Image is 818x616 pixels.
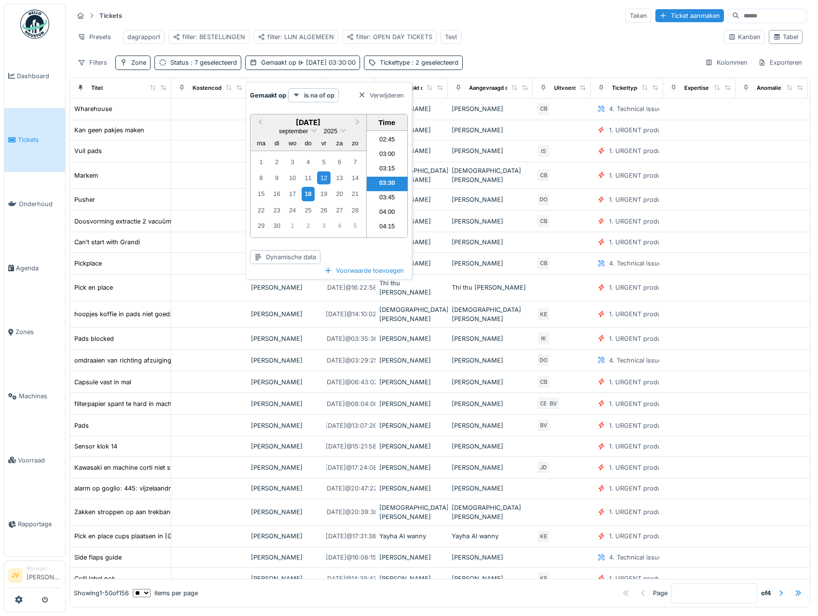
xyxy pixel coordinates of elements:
[251,356,322,365] div: [PERSON_NAME]
[270,137,283,150] div: dinsdag
[609,195,720,204] div: 1. URGENT production line disruption
[348,155,361,168] div: Choose zondag 7 september 2025
[452,217,529,226] div: [PERSON_NAME]
[379,166,444,184] div: [DEMOGRAPHIC_DATA][PERSON_NAME]
[333,187,346,200] div: Choose zaterdag 20 september 2025
[410,59,458,66] span: : 2 geselecteerd
[348,137,361,150] div: zondag
[701,56,752,70] div: Kolommen
[250,91,286,100] strong: Gemaakt op
[270,219,283,232] div: Choose dinsdag 30 september 2025
[537,102,550,116] div: CB
[469,84,517,92] div: Aangevraagd door
[302,137,315,150] div: donderdag
[302,187,315,201] div: Choose donderdag 18 september 2025
[367,162,408,177] li: 03:15
[74,356,171,365] div: omdraaien van richting afzuiging
[537,257,550,270] div: CB
[250,118,366,127] h2: [DATE]
[379,442,444,451] div: [PERSON_NAME]
[255,137,268,150] div: maandag
[609,238,720,247] div: 1. URGENT production line disruption
[379,356,444,365] div: [PERSON_NAME]
[379,484,444,493] div: [PERSON_NAME]
[251,399,322,408] div: [PERSON_NAME]
[317,137,330,150] div: vrijdag
[74,334,114,343] div: Pads blocked
[609,442,720,451] div: 1. URGENT production line disruption
[367,133,408,148] li: 02:45
[74,484,300,493] div: alarm op goglio: 445: vijzelaandrijving 3 niet gereed + aandrijfvijzelf 3 defect
[379,421,444,430] div: [PERSON_NAME]
[348,171,361,184] div: Choose zondag 14 september 2025
[20,10,49,39] img: Badge_color-CXgf-gQk.svg
[452,356,529,365] div: [PERSON_NAME]
[251,334,322,343] div: [PERSON_NAME]
[609,126,720,135] div: 1. URGENT production line disruption
[367,220,408,235] li: 04:15
[302,204,315,217] div: Choose donderdag 25 september 2025
[452,532,529,541] div: Yayha Al wanny
[773,32,798,42] div: Tabel
[286,219,299,232] div: Choose woensdag 1 oktober 2025
[369,118,405,126] div: Time
[452,463,529,472] div: [PERSON_NAME]
[251,283,322,292] div: [PERSON_NAME]
[612,84,640,92] div: Tickettype
[286,171,299,184] div: Choose woensdag 10 september 2025
[324,356,378,365] div: [DATE] @ 03:29:25
[317,155,330,168] div: Choose vrijdag 5 september 2025
[379,305,444,323] div: [DEMOGRAPHIC_DATA][PERSON_NAME]
[625,9,652,23] div: Taken
[18,519,61,529] span: Rapportage
[261,58,356,67] div: Gemaakt op
[16,264,61,273] span: Agenda
[251,463,322,472] div: [PERSON_NAME]
[609,217,720,226] div: 1. URGENT production line disruption
[286,137,299,150] div: woensdag
[609,356,662,365] div: 4. Technical issue
[18,456,61,465] span: Voorraad
[537,168,550,182] div: CB
[286,155,299,168] div: Choose woensdag 3 september 2025
[609,171,720,180] div: 1. URGENT production line disruption
[452,334,529,343] div: [PERSON_NAME]
[19,392,61,401] span: Machines
[452,378,529,387] div: [PERSON_NAME]
[367,177,408,191] li: 03:30
[333,137,346,150] div: zaterdag
[302,171,315,184] div: Choose donderdag 11 september 2025
[324,484,377,493] div: [DATE] @ 20:47:22
[537,397,550,410] div: CB
[609,259,662,268] div: 4. Technical issue
[27,565,61,572] div: Manager
[379,378,444,387] div: [PERSON_NAME]
[379,574,444,583] div: [PERSON_NAME]
[302,155,315,168] div: Choose donderdag 4 september 2025
[537,461,550,474] div: JD
[74,442,117,451] div: Sensor klok 14
[74,104,112,113] div: Wharehouse
[537,144,550,158] div: IS
[537,375,550,389] div: CB
[367,235,408,249] li: 04:30
[255,219,268,232] div: Choose maandag 29 september 2025
[379,553,444,562] div: [PERSON_NAME]
[452,553,529,562] div: [PERSON_NAME]
[127,32,160,42] div: dagrapport
[609,484,720,493] div: 1. URGENT production line disruption
[333,219,346,232] div: Choose zaterdag 4 oktober 2025
[296,59,356,66] span: [DATE] 03:30:00
[255,204,268,217] div: Choose maandag 22 september 2025
[74,507,266,517] div: Zakken stroppen op aan trekbanden, temperatuur reeds verlaagd
[73,56,111,70] div: Filters
[302,219,315,232] div: Choose donderdag 2 oktober 2025
[74,217,171,226] div: Doosvorming extractie 2 vacuüm
[728,32,761,42] div: Kanban
[452,503,529,521] div: [DEMOGRAPHIC_DATA][PERSON_NAME]
[8,568,23,583] li: JV
[251,442,322,451] div: [PERSON_NAME]
[609,421,720,430] div: 1. URGENT production line disruption
[324,378,378,387] div: [DATE] @ 06:43:02
[351,115,366,131] button: Next Month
